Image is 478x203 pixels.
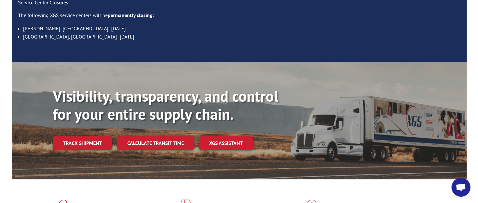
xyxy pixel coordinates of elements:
[199,136,253,150] a: XGS ASSISTANT
[117,136,194,150] a: Calculate transit time
[108,12,153,18] strong: permanently closing
[451,178,470,197] a: Open chat
[53,86,278,124] b: Visibility, transparency, and control for your entire supply chain.
[23,33,460,41] li: [GEOGRAPHIC_DATA], [GEOGRAPHIC_DATA]- [DATE]
[18,12,460,24] p: The following XGS service centers will be :
[53,136,112,150] a: Track shipment
[23,24,460,33] li: [PERSON_NAME], [GEOGRAPHIC_DATA]- [DATE]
